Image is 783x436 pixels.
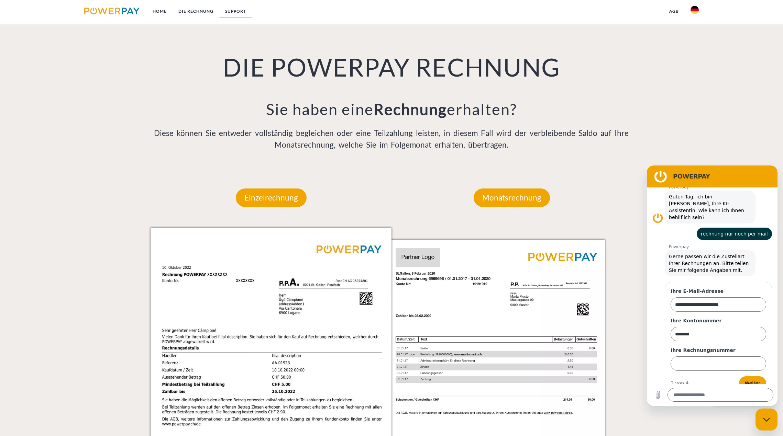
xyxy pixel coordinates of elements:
[219,5,252,18] a: SUPPORT
[147,5,173,18] a: Home
[474,188,550,207] p: Monatsrechnung
[756,409,778,431] iframe: Schaltfläche zum Öffnen des Messaging-Fensters; Konversation läuft
[151,127,632,151] p: Diese können Sie entweder vollständig begleichen oder eine Teilzahlung leisten, in diesem Fall wi...
[236,188,307,207] p: Einzelrechnung
[84,8,140,14] img: logo-powerpay.svg
[173,5,219,18] a: DIE RECHNUNG
[663,5,685,18] a: agb
[374,100,447,118] b: Rechnung
[151,100,632,119] h3: Sie haben eine erhalten?
[151,51,632,82] h1: DIE POWERPAY RECHNUNG
[647,165,778,406] iframe: Messaging-Fenster
[691,6,699,14] img: de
